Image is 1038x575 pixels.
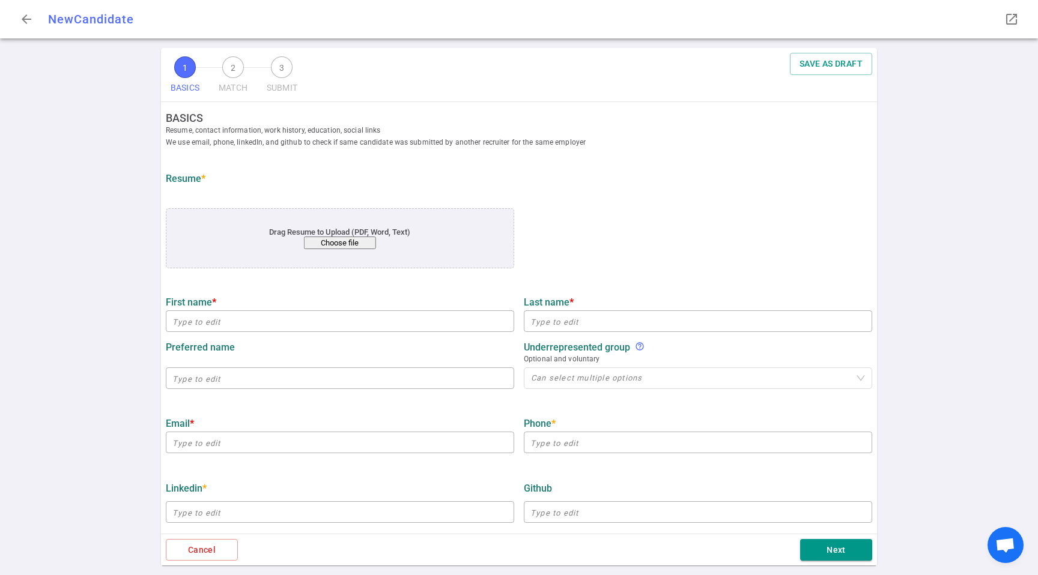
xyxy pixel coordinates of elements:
[166,124,882,148] span: Resume, contact information, work history, education, social links We use email, phone, linkedIn,...
[14,7,38,31] button: Go back
[524,418,872,429] label: Phone
[524,433,872,452] input: Type to edit
[166,297,514,308] label: First name
[201,227,479,249] div: Drag Resume to Upload (PDF, Word, Text)
[1004,12,1019,26] span: launch
[166,483,207,494] strong: LinkedIn
[166,369,514,388] input: Type to edit
[166,433,514,452] input: Type to edit
[635,342,645,353] div: We support diversity and inclusion to create equitable futures and prohibit discrimination and ha...
[524,483,552,494] strong: GitHub
[222,56,244,78] span: 2
[214,53,252,101] button: 2MATCH
[524,502,872,522] input: Type to edit
[800,539,872,561] button: Next
[174,56,196,78] span: 1
[166,539,238,561] button: Cancel
[166,112,882,124] strong: BASICS
[988,527,1024,563] a: Open chat
[524,342,630,353] strong: Underrepresented Group
[524,353,872,365] span: Optional and voluntary
[271,56,293,78] span: 3
[19,12,34,26] span: arrow_back
[267,78,297,98] span: SUBMIT
[524,297,872,308] label: Last name
[166,418,514,429] label: Email
[48,12,134,26] span: New Candidate
[166,342,235,353] strong: Preferred name
[635,342,645,351] i: help_outline
[166,208,514,268] div: application/pdf, application/msword, .pdf, .doc, .docx, .txt
[166,53,204,101] button: 1BASICS
[166,173,205,184] strong: Resume
[1000,7,1024,31] button: Open LinkedIn as a popup
[524,312,872,331] input: Type to edit
[262,53,302,101] button: 3SUBMIT
[790,53,872,75] button: SAVE AS DRAFT
[166,312,514,331] input: Type to edit
[304,236,376,249] button: Choose file
[219,78,247,98] span: MATCH
[166,502,514,522] input: Type to edit
[171,78,199,98] span: BASICS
